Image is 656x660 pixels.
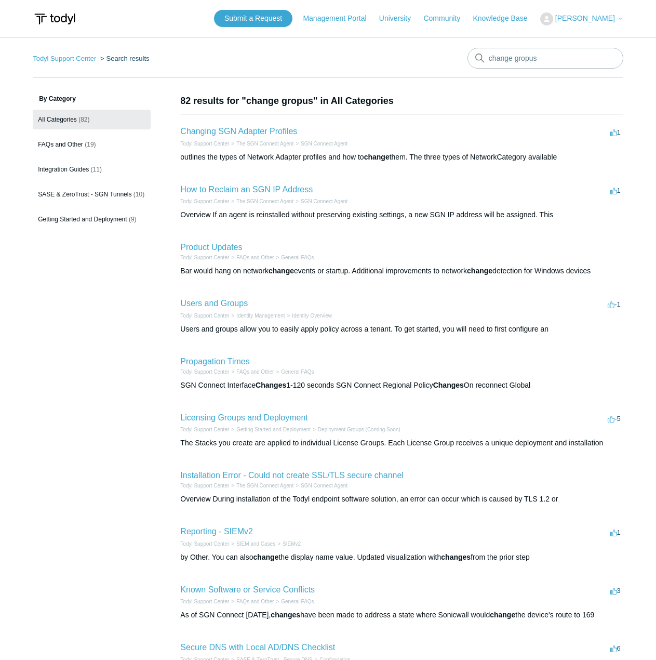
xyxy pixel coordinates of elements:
li: Getting Started and Deployment [229,426,311,433]
button: [PERSON_NAME] [540,12,623,25]
a: Secure DNS with Local AD/DNS Checklist [180,643,335,652]
span: 1 [610,128,621,136]
a: Knowledge Base [473,13,538,24]
span: All Categories [38,116,77,123]
em: change [269,267,294,275]
em: changes [271,611,300,619]
a: Community [423,13,471,24]
span: -5 [608,415,621,423]
a: Todyl Support Center [180,599,229,604]
a: Known Software or Service Conflicts [180,585,315,594]
span: (10) [133,191,144,198]
a: SASE & ZeroTrust - SGN Tunnels (10) [33,184,151,204]
span: 3 [610,587,621,595]
em: change [364,153,390,161]
a: Product Updates [180,243,242,252]
li: Search results [98,55,150,62]
div: Overview If an agent is reinstalled without preserving existing settings, a new SGN IP address wi... [180,209,623,220]
em: Changes [256,381,286,389]
a: SGN Connect Agent [301,483,347,489]
span: (19) [85,141,96,148]
li: SGN Connect Agent [293,197,347,205]
span: FAQs and Other [38,141,83,148]
li: FAQs and Other [229,368,274,376]
a: Todyl Support Center [180,541,229,547]
a: All Categories (82) [33,110,151,129]
li: Todyl Support Center [180,197,229,205]
a: SGN Connect Agent [301,141,347,147]
li: Todyl Support Center [180,140,229,148]
li: The SGN Connect Agent [229,140,293,148]
span: SASE & ZeroTrust - SGN Tunnels [38,191,131,198]
img: Todyl Support Center Help Center home page [33,9,77,29]
a: Licensing Groups and Deployment [180,413,307,422]
span: -1 [608,300,621,308]
li: The SGN Connect Agent [229,197,293,205]
li: Todyl Support Center [180,598,229,605]
li: Todyl Support Center [180,254,229,261]
li: Identity Overview [285,312,332,320]
a: Submit a Request [214,10,292,27]
li: The SGN Connect Agent [229,482,293,490]
a: How to Reclaim an SGN IP Address [180,185,313,194]
a: FAQs and Other [236,599,274,604]
a: Installation Error - Could not create SSL/TLS secure channel [180,471,404,480]
a: Getting Started and Deployment [236,427,311,432]
em: change [490,611,515,619]
span: [PERSON_NAME] [555,14,615,22]
div: outlines the types of Network Adapter profiles and how to them. The three types of NetworkCategor... [180,152,623,163]
a: Users and Groups [180,299,248,308]
em: changes [441,553,471,561]
div: SGN Connect Interface 1-120 seconds SGN Connect Regional Policy On reconnect Global [180,380,623,391]
span: 1 [610,529,621,536]
a: Identity Management [236,313,285,319]
a: FAQs and Other [236,369,274,375]
li: Todyl Support Center [180,540,229,548]
a: SGN Connect Agent [301,199,347,204]
a: The SGN Connect Agent [236,141,293,147]
a: Deployment Groups (Coming Soon) [318,427,400,432]
li: SGN Connect Agent [293,140,347,148]
a: Reporting - SIEMv2 [180,527,253,536]
a: Todyl Support Center [180,255,229,260]
a: Propagation Times [180,357,249,366]
span: (82) [78,116,89,123]
a: Changing SGN Adapter Profiles [180,127,297,136]
a: Getting Started and Deployment (9) [33,209,151,229]
a: SIEM and Cases [236,541,275,547]
li: General FAQs [274,254,314,261]
li: SGN Connect Agent [293,482,347,490]
a: Management Portal [303,13,377,24]
div: The Stacks you create are applied to individual License Groups. Each License Group receives a uni... [180,438,623,448]
a: SIEMv2 [283,541,301,547]
span: 1 [610,187,621,194]
input: Search [467,48,623,69]
a: General FAQs [281,255,314,260]
a: Todyl Support Center [33,55,96,62]
li: FAQs and Other [229,598,274,605]
a: Todyl Support Center [180,369,229,375]
span: Integration Guides [38,166,89,173]
a: Todyl Support Center [180,483,229,489]
a: Todyl Support Center [180,427,229,432]
span: (9) [129,216,137,223]
a: FAQs and Other (19) [33,135,151,154]
a: Todyl Support Center [180,199,229,204]
li: Identity Management [229,312,285,320]
li: Todyl Support Center [33,55,98,62]
a: The SGN Connect Agent [236,199,293,204]
li: Todyl Support Center [180,482,229,490]
a: Todyl Support Center [180,313,229,319]
li: General FAQs [274,368,314,376]
em: Changes [433,381,464,389]
li: Todyl Support Center [180,426,229,433]
div: by Other. You can also the display name value. Updated visualization with from the prior step [180,552,623,563]
em: change [253,553,278,561]
h1: 82 results for "change gropus" in All Categories [180,94,623,108]
li: Deployment Groups (Coming Soon) [311,426,400,433]
a: Integration Guides (11) [33,160,151,179]
li: Todyl Support Center [180,368,229,376]
h3: By Category [33,94,151,103]
li: SIEMv2 [275,540,301,548]
a: Todyl Support Center [180,141,229,147]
